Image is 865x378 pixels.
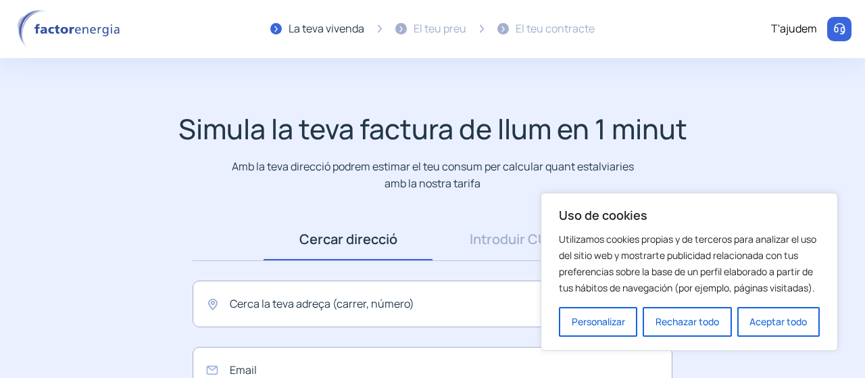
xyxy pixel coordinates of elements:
[737,307,820,337] button: Aceptar todo
[432,218,601,260] a: Introduir CUPS
[643,307,731,337] button: Rechazar todo
[559,307,637,337] button: Personalizar
[559,207,820,223] p: Uso de cookies
[289,20,364,38] div: La teva vivenda
[541,193,838,351] div: Uso de cookies
[771,20,817,38] div: T'ajudem
[264,218,432,260] a: Cercar direcció
[229,158,637,191] p: Amb la teva direcció podrem estimar el teu consum per calcular quant estalviaries amb la nostra t...
[559,231,820,296] p: Utilizamos cookies propias y de terceros para analizar el uso del sitio web y mostrarte publicida...
[833,22,846,36] img: llamar
[414,20,466,38] div: El teu preu
[178,112,687,145] h1: Simula la teva factura de llum en 1 minut
[14,9,128,49] img: logo factor
[516,20,595,38] div: El teu contracte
